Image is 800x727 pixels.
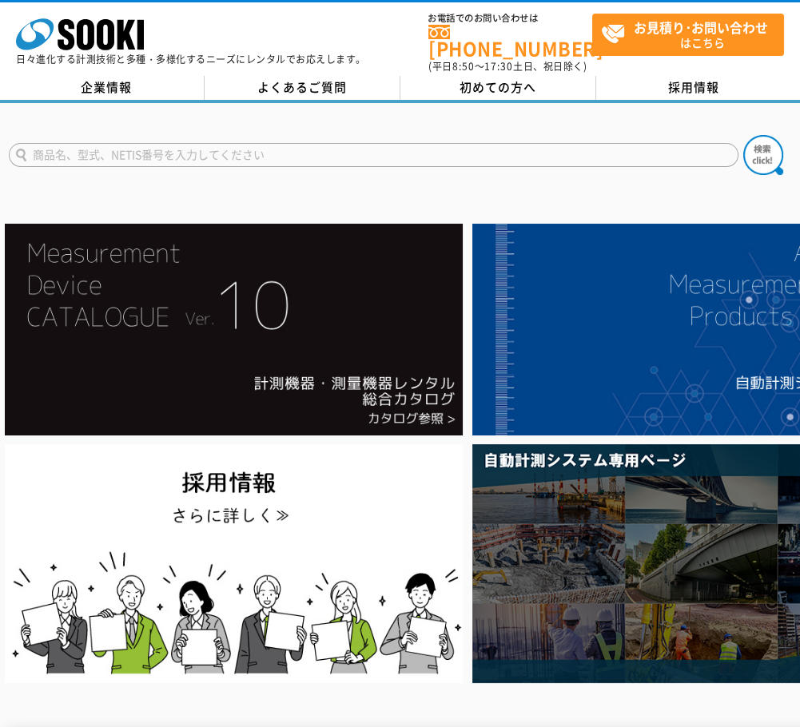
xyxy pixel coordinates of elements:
a: 初めての方へ [400,76,596,100]
a: 採用情報 [596,76,792,100]
p: 日々進化する計測技術と多種・多様化するニーズにレンタルでお応えします。 [16,54,366,64]
span: (平日 ～ 土日、祝日除く) [428,59,587,73]
a: [PHONE_NUMBER] [428,25,592,58]
a: 企業情報 [9,76,205,100]
span: 初めての方へ [460,78,536,96]
strong: お見積り･お問い合わせ [634,18,768,37]
img: Catalog Ver10 [5,224,463,435]
span: はこちら [601,14,783,54]
a: よくあるご質問 [205,76,400,100]
img: SOOKI recruit [5,444,463,682]
a: お見積り･お問い合わせはこちら [592,14,784,56]
input: 商品名、型式、NETIS番号を入力してください [9,143,738,167]
img: btn_search.png [743,135,783,175]
span: お電話でのお問い合わせは [428,14,592,23]
span: 8:50 [452,59,475,73]
span: 17:30 [484,59,513,73]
